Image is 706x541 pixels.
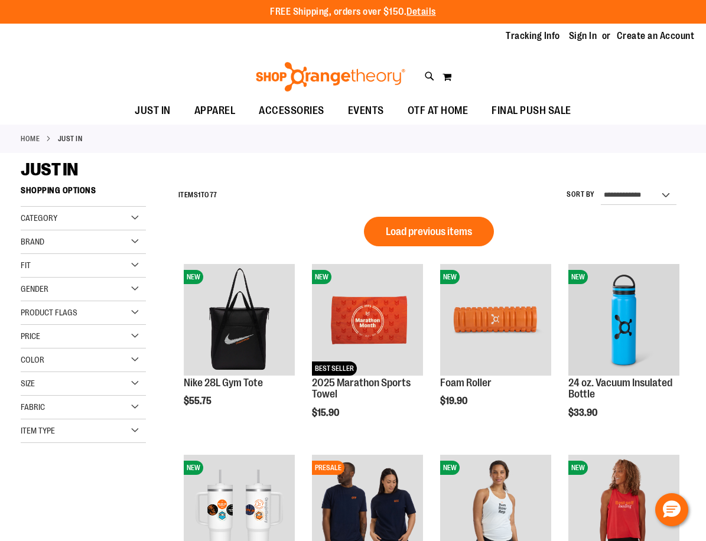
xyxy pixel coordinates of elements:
[568,270,588,284] span: NEW
[312,408,341,418] span: $15.90
[198,191,201,199] span: 1
[348,97,384,124] span: EVENTS
[21,284,48,294] span: Gender
[312,270,331,284] span: NEW
[247,97,336,125] a: ACCESSORIES
[254,62,407,92] img: Shop Orangetheory
[21,213,57,223] span: Category
[312,264,423,375] img: 2025 Marathon Sports Towel
[184,264,295,375] img: Nike 28L Gym Tote
[312,264,423,377] a: 2025 Marathon Sports TowelNEWBEST SELLER
[21,331,40,341] span: Price
[306,258,429,448] div: product
[440,461,460,475] span: NEW
[568,264,679,375] img: 24 oz. Vacuum Insulated Bottle
[21,180,146,207] strong: Shopping Options
[270,5,436,19] p: FREE Shipping, orders over $150.
[336,97,396,125] a: EVENTS
[312,361,357,376] span: BEST SELLER
[440,377,492,389] a: Foam Roller
[21,379,35,388] span: Size
[135,97,171,124] span: JUST IN
[21,426,55,435] span: Item Type
[568,461,588,475] span: NEW
[434,258,557,436] div: product
[184,270,203,284] span: NEW
[386,226,472,237] span: Load previous items
[21,402,45,412] span: Fabric
[406,6,436,17] a: Details
[184,396,213,406] span: $55.75
[568,408,599,418] span: $33.90
[58,133,83,144] strong: JUST IN
[178,258,301,436] div: product
[259,97,324,124] span: ACCESSORIES
[408,97,469,124] span: OTF AT HOME
[506,30,560,43] a: Tracking Info
[568,264,679,377] a: 24 oz. Vacuum Insulated BottleNEW
[210,191,217,199] span: 77
[440,270,460,284] span: NEW
[440,264,551,377] a: Foam RollerNEW
[21,159,78,180] span: JUST IN
[617,30,695,43] a: Create an Account
[568,377,672,400] a: 24 oz. Vacuum Insulated Bottle
[562,258,685,448] div: product
[184,377,263,389] a: Nike 28L Gym Tote
[569,30,597,43] a: Sign In
[312,377,411,400] a: 2025 Marathon Sports Towel
[567,190,595,200] label: Sort By
[178,186,217,204] h2: Items to
[183,97,248,125] a: APPAREL
[184,264,295,377] a: Nike 28L Gym ToteNEW
[21,260,31,270] span: Fit
[184,461,203,475] span: NEW
[364,217,494,246] button: Load previous items
[21,237,44,246] span: Brand
[440,396,469,406] span: $19.90
[480,97,583,125] a: FINAL PUSH SALE
[21,133,40,144] a: Home
[21,355,44,364] span: Color
[396,97,480,125] a: OTF AT HOME
[492,97,571,124] span: FINAL PUSH SALE
[123,97,183,124] a: JUST IN
[21,308,77,317] span: Product Flags
[312,461,344,475] span: PRESALE
[440,264,551,375] img: Foam Roller
[655,493,688,526] button: Hello, have a question? Let’s chat.
[194,97,236,124] span: APPAREL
